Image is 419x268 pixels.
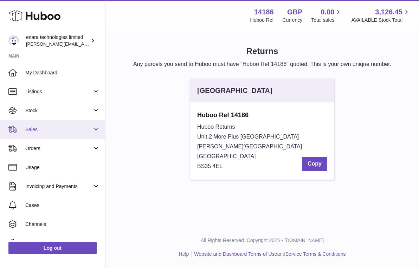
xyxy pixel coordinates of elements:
span: Total sales [311,17,342,24]
span: Stock [25,107,92,114]
span: Usage [25,164,100,171]
p: Any parcels you send to Huboo must have "Huboo Ref 14186" quoted. This is your own unique number. [114,60,411,68]
span: Sales [25,126,92,133]
span: 3,126.45 [375,7,402,17]
a: Service Terms & Conditions [285,251,346,257]
span: BS35 4EL [197,163,223,169]
a: Website and Dashboard Terms of Use [194,251,277,257]
img: Dee@enara.co [8,35,19,46]
a: Help [179,251,189,257]
span: AVAILABLE Stock Total [351,17,411,24]
span: Orders [25,145,92,152]
span: Unit 2 More Plus [GEOGRAPHIC_DATA] [197,134,299,140]
h1: Returns [114,46,411,57]
span: [PERSON_NAME][EMAIL_ADDRESS][DOMAIN_NAME] [26,41,141,47]
span: Listings [25,88,92,95]
div: Currency [283,17,303,24]
p: All Rights Reserved. Copyright 2025 - [DOMAIN_NAME] [111,237,413,244]
a: 0.00 Total sales [311,7,342,24]
span: [PERSON_NAME][GEOGRAPHIC_DATA] [197,143,302,149]
strong: Huboo Ref 14186 [197,111,327,119]
div: Huboo Ref [250,17,274,24]
span: Cases [25,202,100,209]
span: [GEOGRAPHIC_DATA] [197,153,256,159]
div: [GEOGRAPHIC_DATA] [197,86,272,95]
span: Invoicing and Payments [25,183,92,190]
span: Huboo Returns [197,124,235,130]
div: enara technologies limited [26,34,89,47]
strong: 14186 [254,7,274,17]
span: Settings [25,240,100,247]
span: My Dashboard [25,69,100,76]
button: Copy [302,157,327,171]
span: 0.00 [321,7,335,17]
span: Channels [25,221,100,228]
a: Log out [8,242,97,254]
strong: GBP [287,7,302,17]
a: 3,126.45 AVAILABLE Stock Total [351,7,411,24]
li: and [192,251,346,257]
